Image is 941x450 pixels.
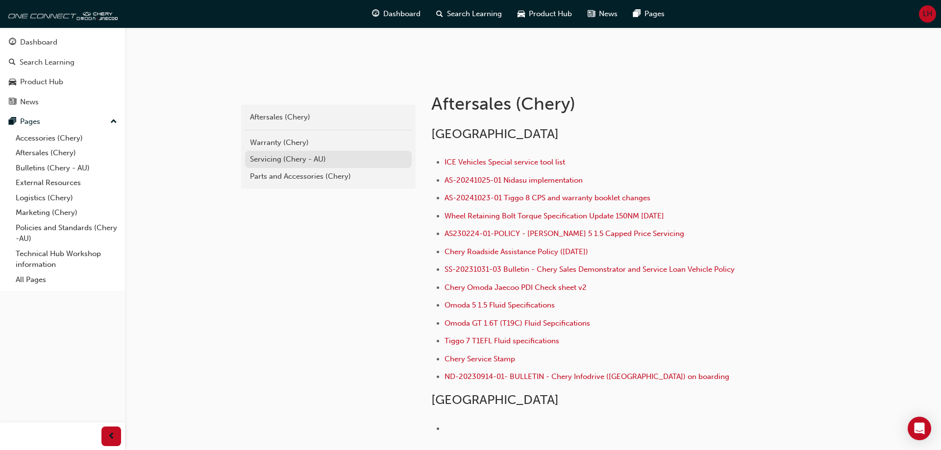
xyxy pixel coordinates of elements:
a: Technical Hub Workshop information [12,246,121,272]
a: Aftersales (Chery) [245,109,412,126]
span: pages-icon [9,118,16,126]
a: AS230224-01-POLICY - [PERSON_NAME] 5 1.5 Capped Price Servicing [445,229,684,238]
span: Search Learning [447,8,502,20]
a: AS-20241025-01 Nidasu implementation [445,176,583,185]
a: Product Hub [4,73,121,91]
span: Pages [644,8,665,20]
span: Dashboard [383,8,421,20]
span: guage-icon [372,8,379,20]
a: Servicing (Chery - AU) [245,151,412,168]
a: search-iconSearch Learning [428,4,510,24]
span: search-icon [436,8,443,20]
h1: Aftersales (Chery) [431,93,753,115]
div: Product Hub [20,76,63,88]
a: Parts and Accessories (Chery) [245,168,412,185]
div: Servicing (Chery - AU) [250,154,407,165]
div: News [20,96,39,108]
img: oneconnect [5,4,118,24]
button: Pages [4,113,121,131]
a: Dashboard [4,33,121,51]
div: Aftersales (Chery) [250,112,407,123]
a: All Pages [12,272,121,287]
button: DashboardSearch LearningProduct HubNews [4,31,121,113]
a: Chery Roadside Assistance Policy ([DATE]) [445,247,588,256]
a: SS-20231031-03 Bulletin - Chery Sales Demonstrator and Service Loan Vehicle Policy [445,265,735,274]
span: news-icon [9,98,16,107]
a: guage-iconDashboard [364,4,428,24]
a: ND-20230914-01- BULLETIN - Chery Infodrive ([GEOGRAPHIC_DATA]) on boarding [445,372,729,381]
a: News [4,93,121,111]
span: prev-icon [108,430,115,443]
a: news-iconNews [580,4,625,24]
span: News [599,8,618,20]
div: Parts and Accessories (Chery) [250,171,407,182]
span: up-icon [110,116,117,128]
span: Product Hub [529,8,572,20]
a: pages-iconPages [625,4,672,24]
a: Bulletins (Chery - AU) [12,161,121,176]
a: External Resources [12,175,121,190]
span: pages-icon [633,8,641,20]
a: Chery Omoda Jaecoo PDI Check sheet v2 [445,283,587,292]
a: Logistics (Chery) [12,190,121,206]
a: Policies and Standards (Chery -AU) [12,220,121,246]
div: Search Learning [20,57,74,68]
a: Marketing (Chery) [12,205,121,220]
span: LH [923,8,932,20]
span: car-icon [518,8,525,20]
a: Chery Service Stamp [445,355,515,363]
div: Dashboard [20,37,57,48]
a: Search Learning [4,53,121,71]
span: [GEOGRAPHIC_DATA] [431,126,559,142]
a: ICE Vehicles Special service tool list [445,158,565,166]
a: car-iconProduct Hub [510,4,580,24]
a: Accessories (Chery) [12,131,121,146]
a: Tiggo 7 T1EFL Fluid specifications [445,336,559,345]
span: guage-icon [9,38,16,47]
a: AS-20241023-01 Tiggo 8 CPS and warranty booklet changes [445,193,650,202]
a: Aftersales (Chery) [12,145,121,161]
a: Warranty (Chery) [245,134,412,151]
a: Omoda 5 1.5 Fluid Specifications [445,301,555,309]
div: Open Intercom Messenger [908,417,931,440]
a: Wheel Retaining Bolt Torque Specification Update 150NM [DATE] [445,212,664,220]
div: Warranty (Chery) [250,137,407,148]
button: LH [919,5,936,23]
div: Pages [20,116,40,127]
a: Omoda GT 1.6T (T19C) Fluid Sepcifications [445,319,590,328]
span: [GEOGRAPHIC_DATA] [431,392,559,407]
span: search-icon [9,58,16,67]
span: news-icon [588,8,595,20]
span: car-icon [9,78,16,87]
